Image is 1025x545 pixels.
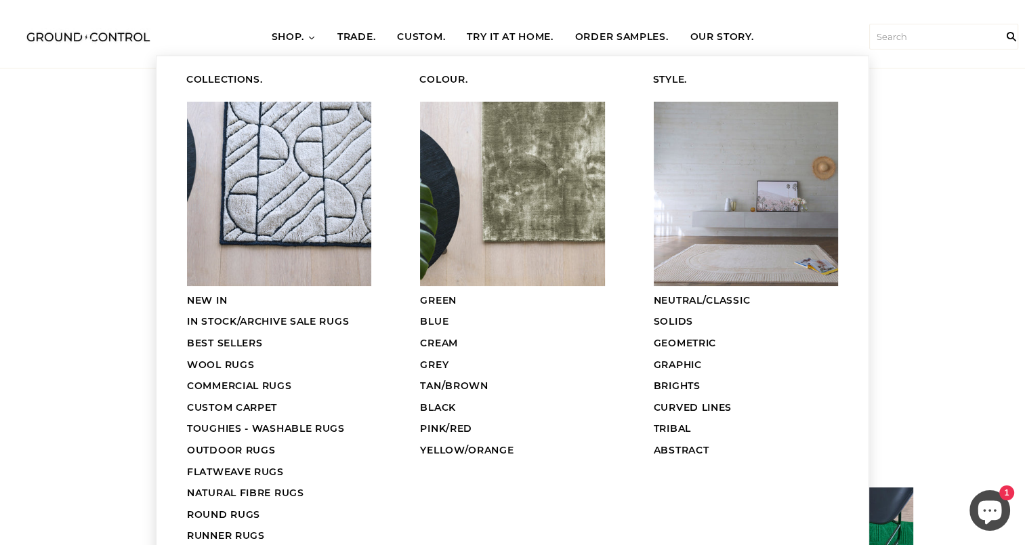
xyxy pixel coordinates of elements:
[420,380,488,392] span: TAN/BROWN
[636,376,856,397] a: BRIGHTS
[187,294,227,306] span: NEW IN
[654,401,732,413] span: CURVED LINES
[402,70,622,91] a: COLOUR.
[169,440,389,462] a: OUTDOOR RUGS
[636,98,856,290] a: Submenu item
[636,70,856,91] a: STYLE.
[169,290,389,312] a: NEW IN
[420,401,456,413] span: BLACK
[327,18,386,56] a: TRADE.
[402,397,622,419] a: BLACK
[187,422,345,435] span: TOUGHIES - WASHABLE RUGS
[169,311,389,333] a: IN STOCK/ARCHIVE SALE RUGS
[654,422,691,435] span: TRIBAL
[169,376,389,397] a: COMMERCIAL RUGS
[636,311,856,333] a: SOLIDS
[636,440,856,462] a: ABSTRACT
[337,31,375,44] span: TRADE.
[169,504,389,526] a: ROUND RUGS
[636,290,856,312] a: NEUTRAL/CLASSIC
[998,5,1025,68] input: Search
[402,418,622,440] a: PINK/RED
[187,359,254,371] span: WOOL RUGS
[420,422,472,435] span: PINK/RED
[402,355,622,376] a: GREY
[169,462,389,483] a: FLATWEAVE RUGS
[261,18,327,56] a: SHOP.
[187,337,262,349] span: BEST SELLERS
[965,490,1014,534] inbox-online-store-chat: Shopify online store chat
[420,294,457,306] span: GREEN
[187,466,284,478] span: FLATWEAVE RUGS
[187,102,371,286] img: Submenu item
[187,529,265,542] span: RUNNER RUGS
[187,380,292,392] span: COMMERCIAL RUGS
[654,444,709,456] span: ABSTRACT
[420,102,604,286] img: Submenu item
[636,418,856,440] a: TRIBAL
[690,31,753,44] span: OUR STORY.
[386,18,456,56] a: CUSTOM.
[397,31,445,44] span: CUSTOM.
[654,315,693,327] span: SOLIDS
[187,315,349,327] span: IN STOCK/ARCHIVE SALE RUGS
[420,444,514,456] span: YELLOW/ORANGE
[654,337,716,349] span: GEOMETRIC
[636,397,856,419] a: CURVED LINES
[419,73,467,87] span: COLOUR.
[564,18,679,56] a: ORDER SAMPLES.
[402,333,622,355] a: CREAM
[654,359,702,371] span: GRAPHIC
[654,294,751,306] span: NEUTRAL/CLASSIC
[679,18,764,56] a: OUR STORY.
[420,315,448,327] span: BLUE
[402,440,622,462] a: YELLOW/ORANGE
[402,98,622,290] a: Submenu item
[636,355,856,376] a: GRAPHIC
[169,98,389,290] a: Submenu item
[187,401,277,413] span: CUSTOM CARPET
[169,70,389,91] a: COLLECTIONS.
[169,418,389,440] a: TOUGHIES - WASHABLE RUGS
[636,333,856,355] a: GEOMETRIC
[272,31,305,44] span: SHOP.
[187,444,275,456] span: OUTDOOR RUGS
[869,24,1018,49] input: Search
[169,333,389,355] a: BEST SELLERS
[169,483,389,504] a: NATURAL FIBRE RUGS
[575,31,669,44] span: ORDER SAMPLES.
[169,397,389,419] a: CUSTOM CARPET
[420,337,458,349] span: CREAM
[456,18,564,56] a: TRY IT AT HOME.
[653,73,687,87] span: STYLE.
[402,376,622,397] a: TAN/BROWN
[187,508,260,521] span: ROUND RUGS
[420,359,448,371] span: GREY
[187,487,304,499] span: NATURAL FIBRE RUGS
[467,31,553,44] span: TRY IT AT HOME.
[654,380,700,392] span: BRIGHTS
[402,311,622,333] a: BLUE
[169,355,389,376] a: WOOL RUGS
[402,290,622,312] a: GREEN
[654,102,838,286] img: Submenu item
[186,73,262,87] span: COLLECTIONS.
